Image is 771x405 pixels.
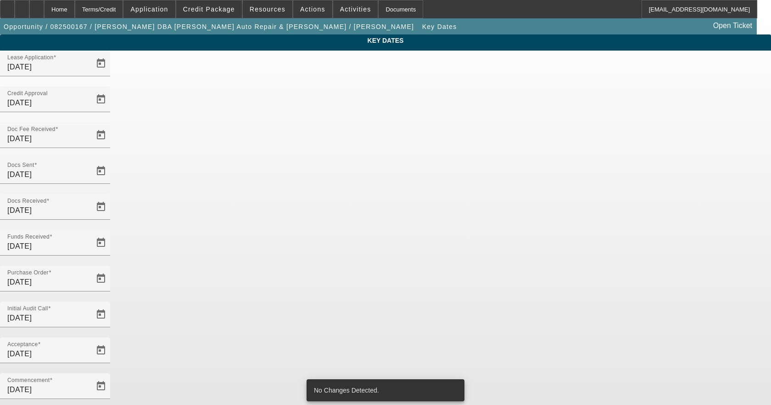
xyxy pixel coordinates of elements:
button: Actions [293,0,332,18]
mat-label: Initial Audit Call [7,306,48,312]
mat-label: Funds Received [7,234,50,240]
button: Activities [333,0,378,18]
span: Application [130,6,168,13]
span: Activities [340,6,371,13]
mat-label: Docs Received [7,198,47,204]
span: Credit Package [183,6,235,13]
span: Opportunity / 082500167 / [PERSON_NAME] DBA [PERSON_NAME] Auto Repair & [PERSON_NAME] / [PERSON_N... [4,23,414,30]
mat-label: Commencement [7,377,50,383]
span: Key Dates [7,37,764,44]
a: Open Ticket [710,18,756,34]
button: Open calendar [92,341,110,359]
button: Open calendar [92,377,110,395]
button: Open calendar [92,198,110,216]
mat-label: Doc Fee Received [7,126,56,132]
button: Open calendar [92,234,110,252]
button: Open calendar [92,90,110,108]
button: Open calendar [92,126,110,144]
button: Open calendar [92,269,110,288]
mat-label: Docs Sent [7,162,34,168]
button: Key Dates [420,18,459,35]
button: Open calendar [92,54,110,73]
button: Credit Package [176,0,242,18]
span: Actions [300,6,325,13]
button: Resources [243,0,292,18]
span: Key Dates [422,23,457,30]
div: No Changes Detected. [307,379,461,401]
mat-label: Credit Approval [7,91,48,97]
button: Open calendar [92,305,110,324]
mat-label: Lease Application [7,55,53,61]
span: Resources [250,6,285,13]
button: Open calendar [92,162,110,180]
mat-label: Purchase Order [7,270,49,276]
button: Application [123,0,175,18]
mat-label: Acceptance [7,342,38,348]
